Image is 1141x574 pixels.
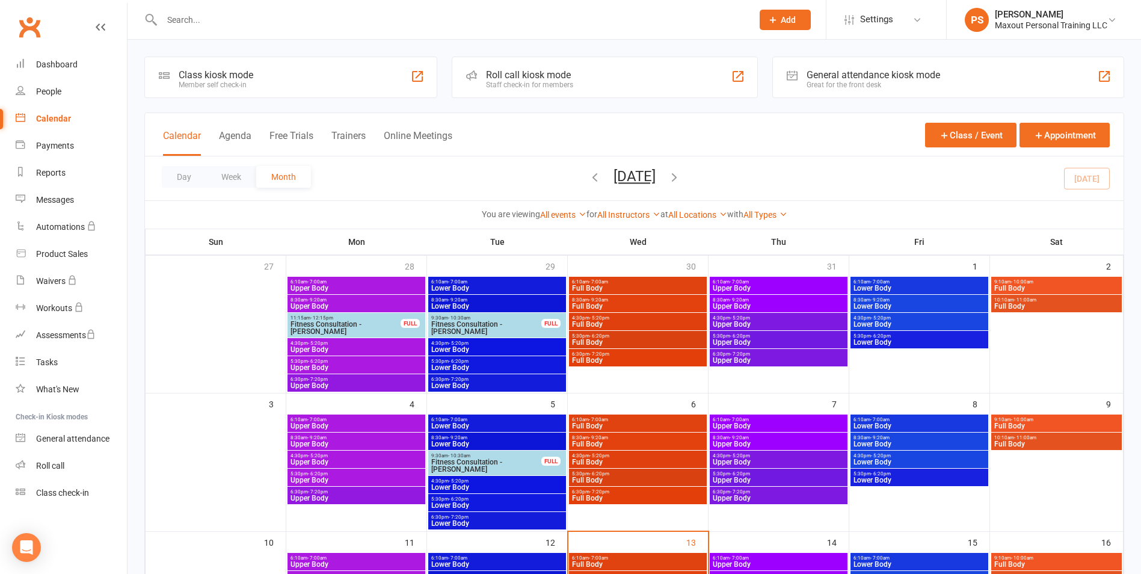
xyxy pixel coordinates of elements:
[219,130,251,156] button: Agenda
[994,285,1119,292] span: Full Body
[431,422,564,430] span: Lower Body
[712,321,845,328] span: Upper Body
[853,458,986,466] span: Lower Body
[571,435,704,440] span: 8:30am
[730,417,749,422] span: - 7:00am
[995,20,1107,31] div: Maxout Personal Training LLC
[310,315,333,321] span: - 12:15pm
[871,453,891,458] span: - 5:20pm
[290,285,423,292] span: Upper Body
[162,166,206,188] button: Day
[405,256,426,276] div: 28
[486,69,573,81] div: Roll call kiosk mode
[712,417,845,422] span: 6:10am
[449,514,469,520] span: - 7:20pm
[571,339,704,346] span: Full Body
[871,315,891,321] span: - 5:20pm
[290,321,401,335] span: Fitness Consultation - [PERSON_NAME]
[307,555,327,561] span: - 7:00am
[290,471,423,477] span: 5:30pm
[712,489,845,495] span: 6:30pm
[448,555,467,561] span: - 7:00am
[449,496,469,502] span: - 6:20pm
[686,532,708,552] div: 13
[589,555,608,561] span: - 7:00am
[307,417,327,422] span: - 7:00am
[290,303,423,310] span: Upper Body
[712,285,845,292] span: Upper Body
[712,435,845,440] span: 8:30am
[431,341,564,346] span: 4:30pm
[1101,532,1123,552] div: 16
[994,561,1119,568] span: Full Body
[660,209,668,219] strong: at
[870,297,890,303] span: - 9:20am
[448,417,467,422] span: - 7:00am
[405,532,426,552] div: 11
[482,209,540,219] strong: You are viewing
[1106,256,1123,276] div: 2
[597,210,660,220] a: All Instructors
[586,209,597,219] strong: for
[712,357,845,364] span: Upper Body
[36,141,74,150] div: Payments
[431,359,564,364] span: 5:30pm
[290,458,423,466] span: Upper Body
[994,303,1119,310] span: Full Body
[571,458,704,466] span: Full Body
[264,532,286,552] div: 10
[449,478,469,484] span: - 5:20pm
[427,229,568,255] th: Tue
[853,440,986,448] span: Lower Body
[571,422,704,430] span: Full Body
[853,333,986,339] span: 5:30pm
[571,297,704,303] span: 8:30am
[290,495,423,502] span: Upper Body
[614,168,656,185] button: [DATE]
[290,364,423,371] span: Upper Body
[431,520,564,527] span: Lower Body
[571,357,704,364] span: Full Body
[290,453,423,458] span: 4:30pm
[571,561,704,568] span: Full Body
[853,555,986,561] span: 6:10am
[16,268,127,295] a: Waivers
[571,453,704,458] span: 4:30pm
[1011,555,1033,561] span: - 10:00am
[871,333,891,339] span: - 6:20pm
[290,341,423,346] span: 4:30pm
[431,382,564,389] span: Lower Body
[36,330,96,340] div: Assessments
[1014,435,1036,440] span: - 11:00am
[431,346,564,353] span: Lower Body
[853,285,986,292] span: Lower Body
[668,210,727,220] a: All Locations
[431,315,542,321] span: 9:30am
[571,555,704,561] span: 6:10am
[870,417,890,422] span: - 7:00am
[290,417,423,422] span: 6:10am
[308,453,328,458] span: - 5:20pm
[36,384,79,394] div: What's New
[712,297,845,303] span: 8:30am
[16,159,127,187] a: Reports
[853,339,986,346] span: Lower Body
[781,15,796,25] span: Add
[449,377,469,382] span: - 7:20pm
[431,555,564,561] span: 6:10am
[146,229,286,255] th: Sun
[1011,279,1033,285] span: - 10:00am
[712,315,845,321] span: 4:30pm
[995,9,1107,20] div: [PERSON_NAME]
[853,471,986,477] span: 5:30pm
[486,81,573,89] div: Staff check-in for members
[994,440,1119,448] span: Full Body
[730,555,749,561] span: - 7:00am
[308,359,328,364] span: - 6:20pm
[712,555,845,561] span: 6:10am
[158,11,744,28] input: Search...
[290,315,401,321] span: 11:15am
[308,489,328,495] span: - 7:20pm
[14,12,45,42] a: Clubworx
[16,187,127,214] a: Messages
